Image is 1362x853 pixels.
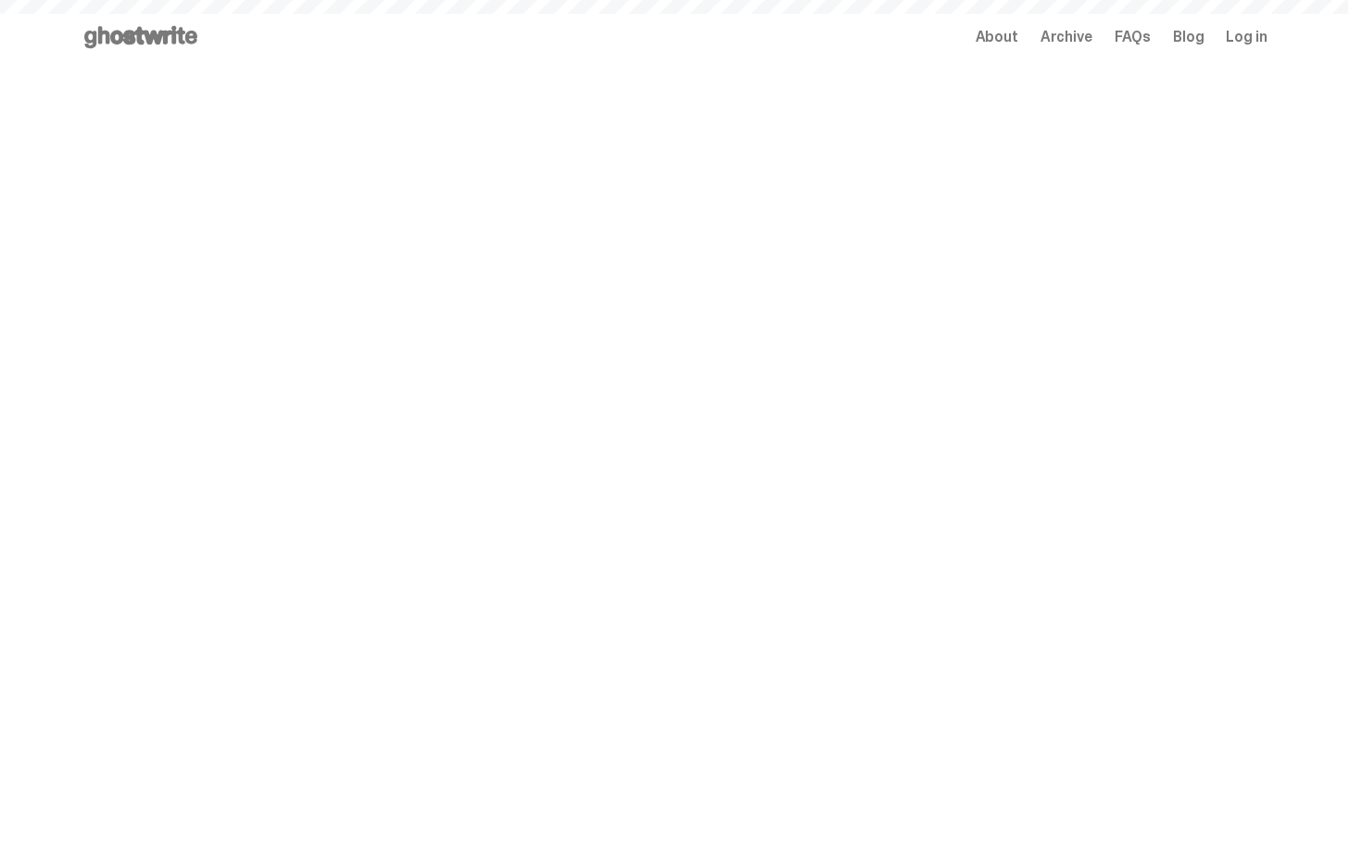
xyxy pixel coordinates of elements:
[1173,30,1204,45] a: Blog
[1226,30,1267,45] a: Log in
[1040,30,1092,45] a: Archive
[976,30,1018,45] a: About
[1115,30,1151,45] a: FAQs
